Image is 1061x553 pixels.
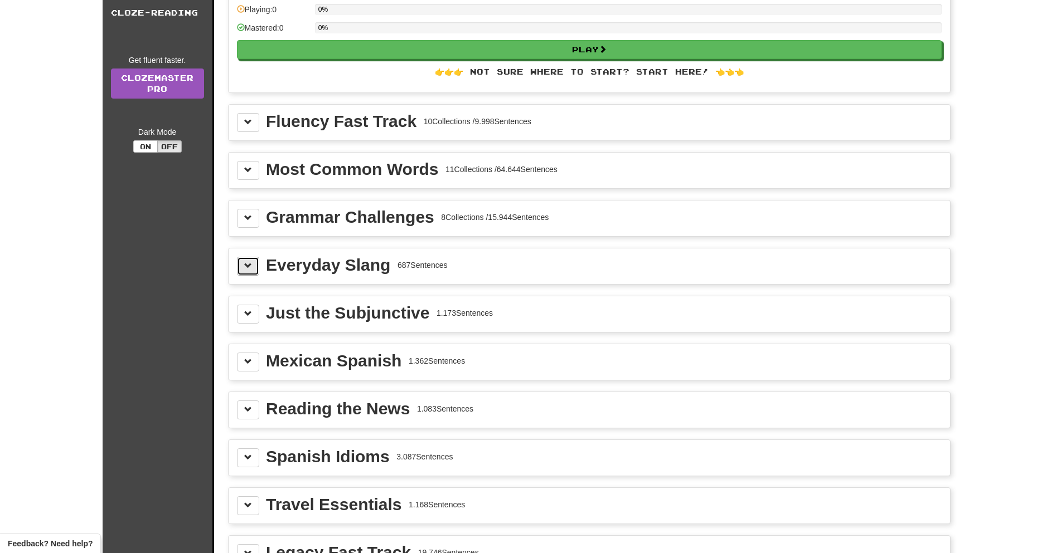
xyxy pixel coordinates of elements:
div: Travel Essentials [266,496,402,513]
div: 1.168 Sentences [409,499,465,510]
div: Fluency Fast Track [266,113,416,130]
div: 1.083 Sentences [417,403,473,414]
div: 8 Collections / 15.944 Sentences [441,212,549,223]
span: Open feedback widget [8,538,93,549]
div: Playing: 0 [237,4,309,22]
div: 687 Sentences [398,260,448,271]
div: 1.173 Sentences [437,307,493,319]
div: Dark Mode [111,126,204,138]
div: Reading the News [266,400,410,417]
div: 1.362 Sentences [409,355,465,366]
button: On [133,140,158,153]
div: Most Common Words [266,161,438,178]
div: 3.087 Sentences [396,451,453,462]
div: Mexican Spanish [266,353,401,369]
button: Play [237,40,942,59]
div: Everyday Slang [266,257,390,273]
div: Just the Subjunctive [266,305,429,321]
div: 10 Collections / 9.998 Sentences [424,116,531,127]
a: ClozemasterPro [111,68,204,99]
div: 👉👉👉 Not sure where to start? Start here! 👈👈👈 [237,66,942,77]
div: Spanish Idioms [266,448,390,465]
div: 11 Collections / 64.644 Sentences [445,164,558,175]
div: Get fluent faster. [111,55,204,66]
div: Mastered: 0 [237,22,309,41]
div: Grammar Challenges [266,209,434,226]
button: Off [157,140,182,153]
